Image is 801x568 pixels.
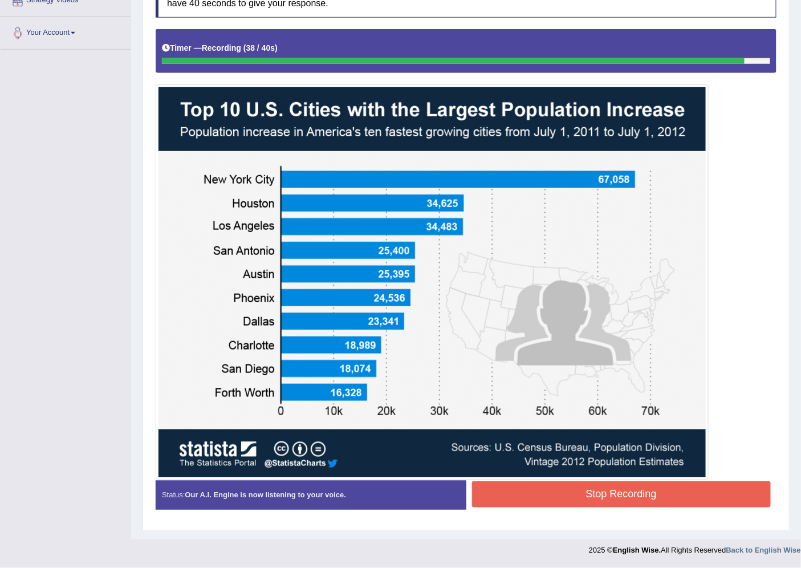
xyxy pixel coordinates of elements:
div: 2025 © All Rights Reserved [589,539,801,556]
b: ) [275,43,278,52]
strong: English Wise. [613,546,661,555]
b: 38 / 40s [246,43,275,52]
button: Stop Recording [472,481,771,508]
b: ( [243,43,246,52]
strong: Our A.I. Engine is now listening to your voice. [185,491,346,500]
a: Back to English Wise [726,546,801,555]
a: Your Account [1,17,131,46]
b: Recording [202,43,241,52]
h5: Timer — [162,44,278,52]
div: Status: [156,481,466,510]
